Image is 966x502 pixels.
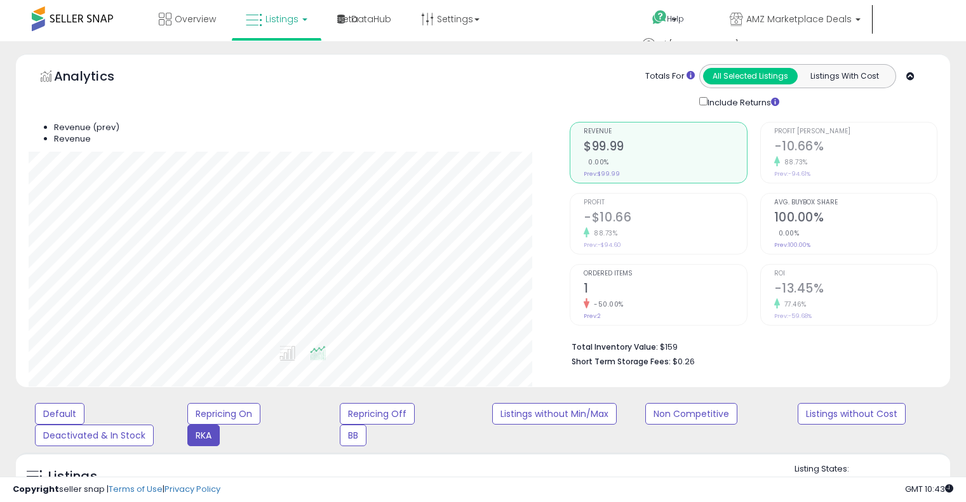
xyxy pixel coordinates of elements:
small: Prev: -59.68% [774,312,812,320]
button: Deactivated & In Stock [35,425,154,446]
span: 2025-09-8 10:43 GMT [905,483,953,495]
span: Listings [265,13,299,25]
small: Prev: -$94.60 [584,241,621,249]
small: 88.73% [589,228,617,238]
h2: -10.66% [774,139,937,156]
span: Profit [584,199,746,206]
button: Repricing Off [340,403,415,425]
button: RKA [187,425,220,446]
button: Repricing On [187,403,260,425]
a: Terms of Use [109,483,163,495]
div: seller snap | | [13,484,220,496]
a: Privacy Policy [164,483,220,495]
small: 88.73% [780,157,808,167]
span: Ordered Items [584,270,746,277]
span: DataHub [351,13,391,25]
span: Revenue [54,133,91,145]
button: All Selected Listings [703,68,798,84]
small: 77.46% [780,300,807,309]
a: Hi [PERSON_NAME] [642,38,748,63]
button: Non Competitive [645,403,737,425]
li: $159 [572,338,928,353]
span: Revenue [584,128,746,135]
span: Profit [PERSON_NAME] [774,128,937,135]
h5: Analytics [54,67,139,88]
b: Total Inventory Value: [572,341,658,352]
button: Default [35,403,84,425]
button: Listings without Cost [798,403,906,425]
h2: 100.00% [774,210,937,227]
small: Prev: 100.00% [774,241,810,249]
span: AMZ Marketplace Deals [746,13,852,25]
h2: $99.99 [584,139,746,156]
b: Short Term Storage Fees: [572,356,671,367]
span: Overview [175,13,216,25]
span: Avg. Buybox Share [774,199,937,206]
button: BB [340,425,366,446]
strong: Copyright [13,483,59,495]
div: Include Returns [690,95,809,109]
i: Get Help [652,10,667,25]
small: -50.00% [589,300,624,309]
small: 0.00% [774,228,800,238]
button: Listings With Cost [797,68,892,84]
small: 0.00% [584,157,609,167]
h2: 1 [584,281,746,298]
div: Totals For [645,70,695,83]
span: $0.26 [673,355,695,367]
p: Listing States: [795,463,950,475]
span: Help [667,13,684,24]
small: Prev: $99.99 [584,170,620,178]
small: Prev: 2 [584,312,601,320]
span: Hi [PERSON_NAME] [659,38,739,51]
small: Prev: -94.61% [774,170,810,178]
span: Revenue (prev) [54,121,119,133]
button: Listings without Min/Max [492,403,617,425]
h2: -13.45% [774,281,937,298]
h2: -$10.66 [584,210,746,227]
span: ROI [774,270,937,277]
